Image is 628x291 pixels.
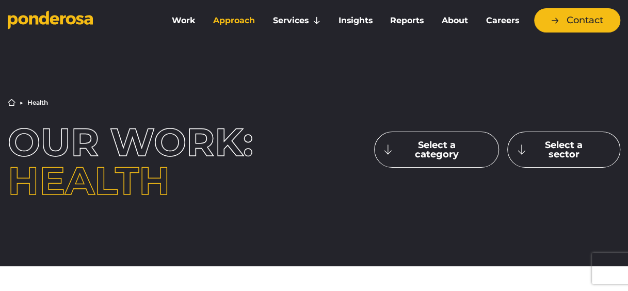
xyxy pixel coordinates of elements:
[8,123,254,200] h1: Our work:
[266,10,328,31] a: Services
[331,10,379,31] a: Insights
[479,10,526,31] a: Careers
[374,132,499,168] button: Select a category
[534,8,620,33] a: Contact
[507,132,620,168] button: Select a sector
[165,10,202,31] a: Work
[27,100,48,106] li: Health
[383,10,431,31] a: Reports
[435,10,475,31] a: About
[206,10,262,31] a: Approach
[20,100,23,106] li: ▶︎
[8,99,15,106] a: Home
[8,157,170,204] span: Health
[8,10,149,31] a: Go to homepage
